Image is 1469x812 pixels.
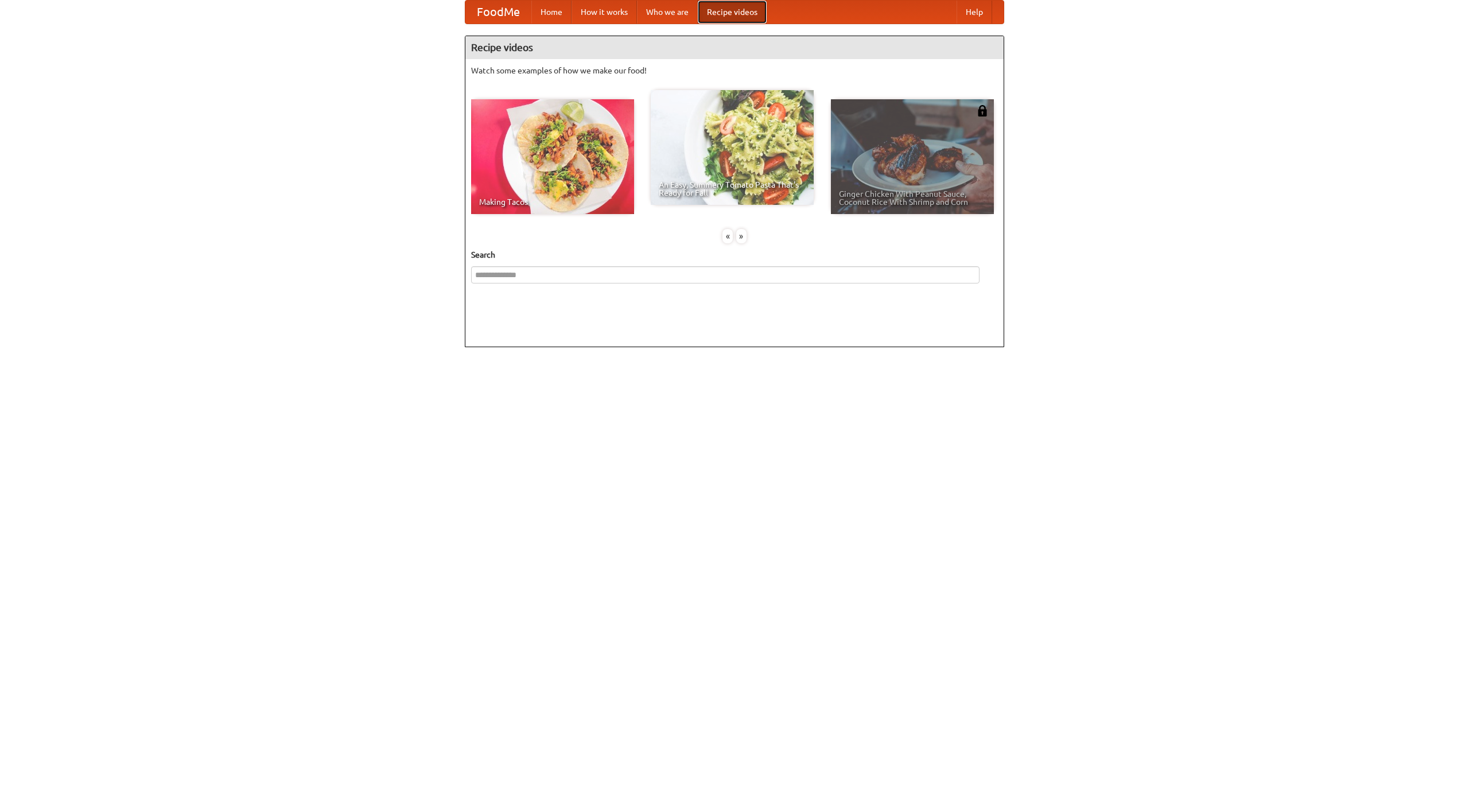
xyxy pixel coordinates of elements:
a: FoodMe [465,1,531,24]
h4: Recipe videos [465,36,1004,59]
a: Recipe videos [698,1,767,24]
a: How it works [572,1,637,24]
a: Help [957,1,992,24]
img: 483408.png [977,105,988,116]
p: Watch some examples of how we make our food! [471,65,998,76]
a: Who we are [637,1,698,24]
a: Home [531,1,572,24]
span: Making Tacos [479,198,626,206]
div: « [722,229,733,243]
a: Making Tacos [471,99,634,214]
a: An Easy, Summery Tomato Pasta That's Ready for Fall [651,90,814,205]
div: » [736,229,747,243]
span: An Easy, Summery Tomato Pasta That's Ready for Fall [659,181,806,197]
h5: Search [471,249,998,261]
